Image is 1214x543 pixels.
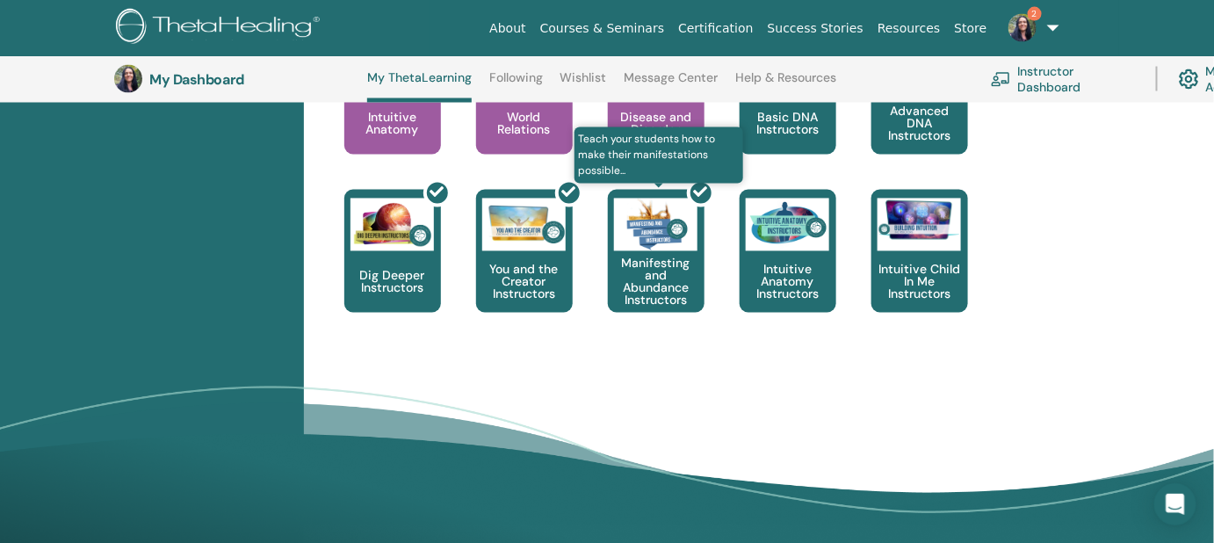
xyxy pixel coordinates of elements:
[614,199,697,251] img: Manifesting and Abundance Instructors
[476,32,573,190] a: World Relations World Relations
[608,257,705,307] p: Manifesting and Abundance Instructors
[476,112,573,136] p: World Relations
[116,9,326,48] img: logo.png
[761,12,871,45] a: Success Stories
[948,12,994,45] a: Store
[871,105,968,142] p: Advanced DNA Instructors
[671,12,760,45] a: Certification
[344,112,441,136] p: Intuitive Anatomy
[878,199,961,242] img: Intuitive Child In Me Instructors
[149,71,325,88] h3: My Dashboard
[1154,483,1196,525] div: Open Intercom Messenger
[608,112,705,136] p: Disease and Disorder
[1028,7,1042,21] span: 2
[574,127,744,184] span: Teach your students how to make their manifestations possible...
[482,12,532,45] a: About
[740,32,836,190] a: Basic DNA Instructors Basic DNA Instructors
[476,264,573,300] p: You and the Creator Instructors
[871,12,948,45] a: Resources
[114,65,142,93] img: default.jpg
[608,190,705,348] a: Teach your students how to make their manifestations possible... Manifesting and Abundance Instru...
[624,70,718,98] a: Message Center
[489,70,543,98] a: Following
[740,264,836,300] p: Intuitive Anatomy Instructors
[871,264,968,300] p: Intuitive Child In Me Instructors
[991,72,1011,87] img: chalkboard-teacher.svg
[740,112,836,136] p: Basic DNA Instructors
[344,190,441,348] a: Dig Deeper Instructors Dig Deeper Instructors
[350,199,434,251] img: Dig Deeper Instructors
[871,32,968,190] a: Advanced DNA Instructors Advanced DNA Instructors
[482,199,566,251] img: You and the Creator Instructors
[608,32,705,190] a: Disease and Disorder Disease and Disorder
[871,190,968,348] a: Intuitive Child In Me Instructors Intuitive Child In Me Instructors
[1179,65,1199,94] img: cog.svg
[746,199,829,251] img: Intuitive Anatomy Instructors
[367,70,472,103] a: My ThetaLearning
[533,12,672,45] a: Courses & Seminars
[560,70,607,98] a: Wishlist
[735,70,836,98] a: Help & Resources
[344,32,441,190] a: Intuitive Anatomy Intuitive Anatomy
[1008,14,1037,42] img: default.jpg
[991,60,1135,98] a: Instructor Dashboard
[476,190,573,348] a: You and the Creator Instructors You and the Creator Instructors
[740,190,836,348] a: Intuitive Anatomy Instructors Intuitive Anatomy Instructors
[344,270,441,294] p: Dig Deeper Instructors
